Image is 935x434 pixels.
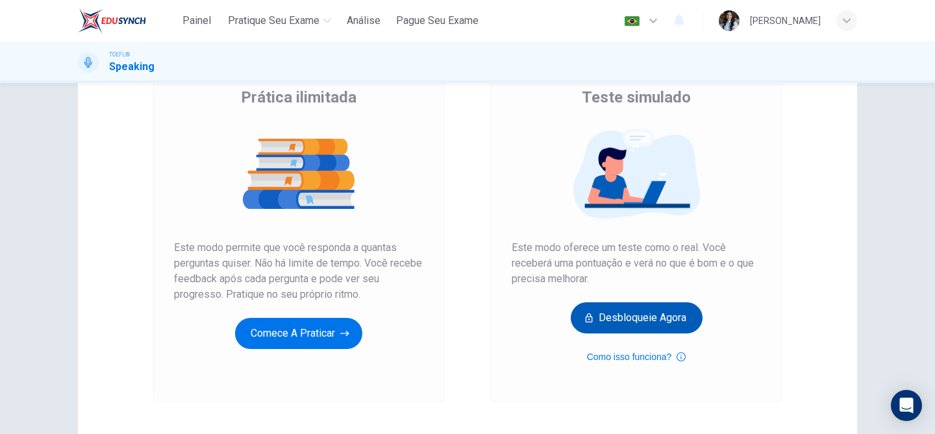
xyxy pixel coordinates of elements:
span: Painel [182,13,211,29]
span: Pratique seu exame [228,13,319,29]
button: Pratique seu exame [223,9,336,32]
div: Open Intercom Messenger [891,390,922,421]
img: EduSynch logo [78,8,146,34]
span: Este modo oferece um teste como o real. Você receberá uma pontuação e verá no que é bom e o que p... [512,240,761,287]
div: [PERSON_NAME] [750,13,821,29]
img: pt [624,16,640,26]
img: Profile picture [719,10,740,31]
button: Como isso funciona? [587,349,686,365]
h1: Speaking [109,59,155,75]
span: Prática ilimitada [241,87,356,108]
span: Pague Seu Exame [396,13,479,29]
button: Desbloqueie agora [571,302,703,333]
span: Este modo permite que você responda a quantas perguntas quiser. Não há limite de tempo. Você rece... [174,240,423,302]
button: Pague Seu Exame [391,9,484,32]
button: Análise [342,9,386,32]
a: EduSynch logo [78,8,176,34]
span: Teste simulado [582,87,691,108]
button: Painel [176,9,218,32]
button: Comece a praticar [235,318,362,349]
span: TOEFL® [109,50,130,59]
span: Análise [347,13,380,29]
